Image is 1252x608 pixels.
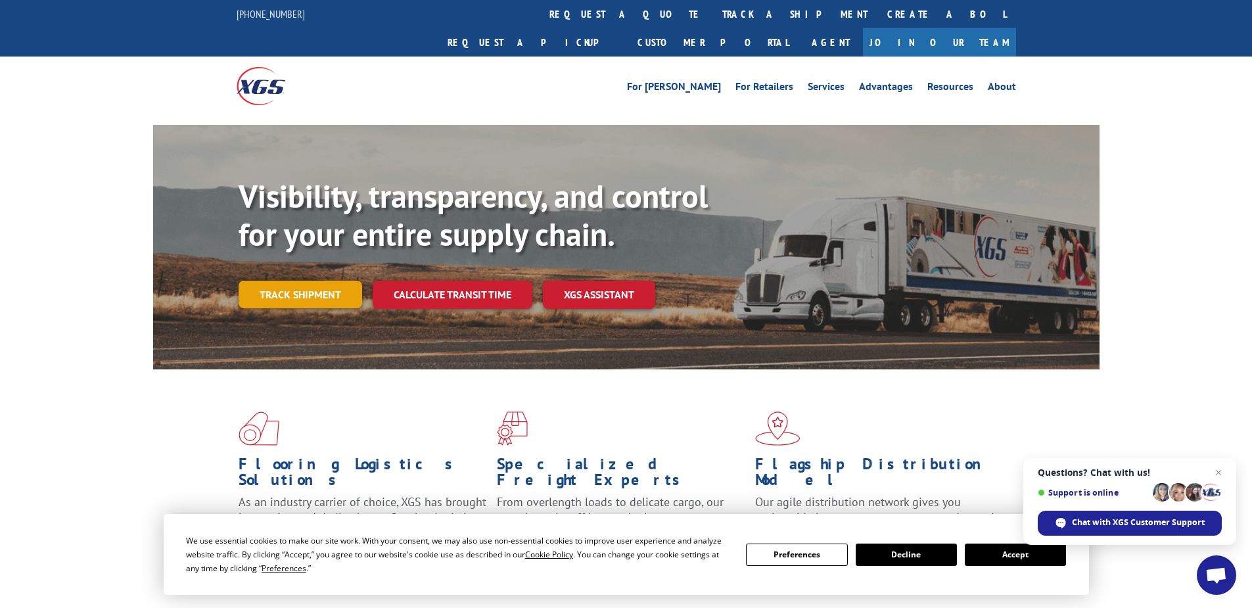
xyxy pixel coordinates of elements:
a: Advantages [859,82,913,96]
a: Request a pickup [438,28,628,57]
span: Cookie Policy [525,549,573,560]
a: About [988,82,1016,96]
p: From overlength loads to delicate cargo, our experienced staff knows the best way to move your fr... [497,494,745,553]
img: xgs-icon-focused-on-flooring-red [497,411,528,446]
a: Track shipment [239,281,362,308]
a: [PHONE_NUMBER] [237,7,305,20]
span: Close chat [1211,465,1226,480]
h1: Specialized Freight Experts [497,456,745,494]
h1: Flooring Logistics Solutions [239,456,487,494]
button: Preferences [746,544,847,566]
span: Questions? Chat with us! [1038,467,1222,478]
div: We use essential cookies to make our site work. With your consent, we may also use non-essential ... [186,534,730,575]
button: Accept [965,544,1066,566]
a: Services [808,82,845,96]
a: For [PERSON_NAME] [627,82,721,96]
h1: Flagship Distribution Model [755,456,1004,494]
span: Our agile distribution network gives you nationwide inventory management on demand. [755,494,997,525]
img: xgs-icon-total-supply-chain-intelligence-red [239,411,279,446]
a: Agent [799,28,863,57]
span: Chat with XGS Customer Support [1072,517,1205,528]
a: For Retailers [735,82,793,96]
a: Resources [927,82,973,96]
span: As an industry carrier of choice, XGS has brought innovation and dedication to flooring logistics... [239,494,486,541]
div: Cookie Consent Prompt [164,514,1089,595]
span: Preferences [262,563,306,574]
b: Visibility, transparency, and control for your entire supply chain. [239,175,708,254]
a: Calculate transit time [373,281,532,309]
a: Join Our Team [863,28,1016,57]
img: xgs-icon-flagship-distribution-model-red [755,411,800,446]
a: XGS ASSISTANT [543,281,655,309]
div: Chat with XGS Customer Support [1038,511,1222,536]
button: Decline [856,544,957,566]
a: Customer Portal [628,28,799,57]
div: Open chat [1197,555,1236,595]
span: Support is online [1038,488,1148,498]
